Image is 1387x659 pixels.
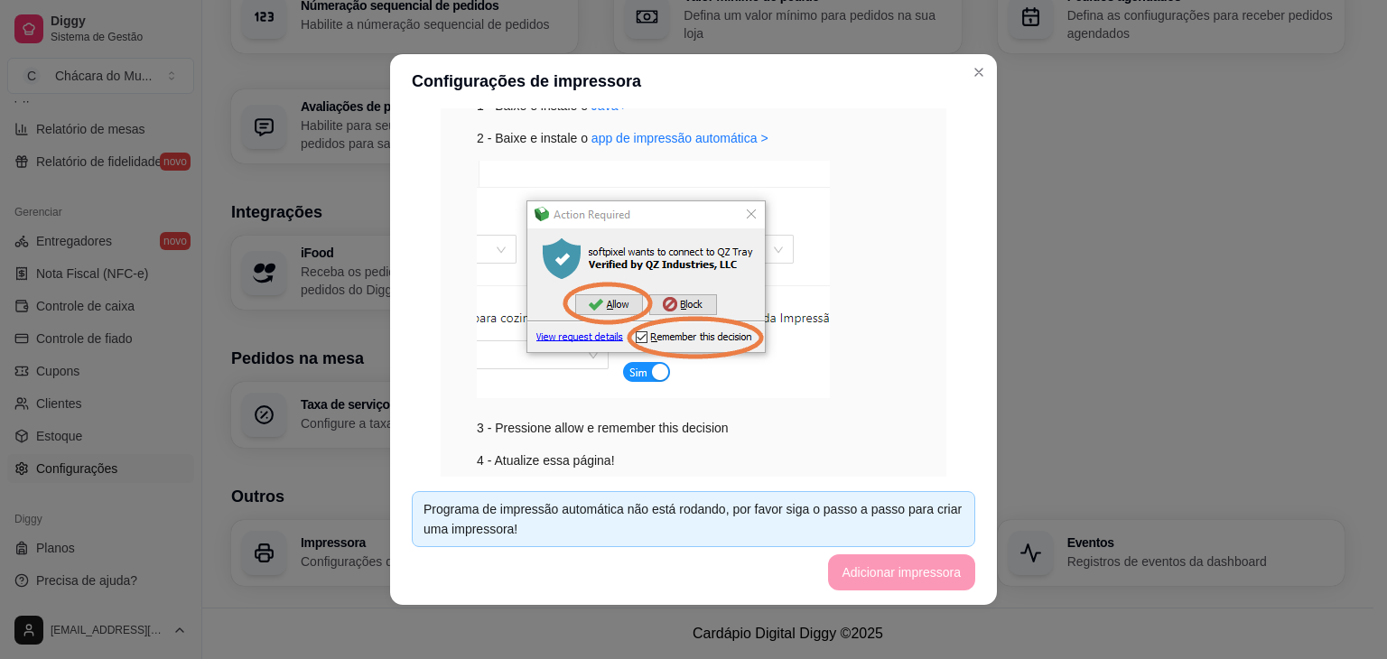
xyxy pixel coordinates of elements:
[424,499,963,539] div: Programa de impressão automática não está rodando, por favor siga o passo a passo para criar uma ...
[964,58,993,87] button: Close
[390,54,997,108] header: Configurações de impressora
[477,161,830,398] img: exemplo
[591,131,768,145] a: app de impressão automática >
[477,161,910,438] div: 3 - Pressione allow e remember this decision
[477,450,910,470] div: 4 - Atualize essa página!
[477,128,910,148] div: 2 - Baixe e instale o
